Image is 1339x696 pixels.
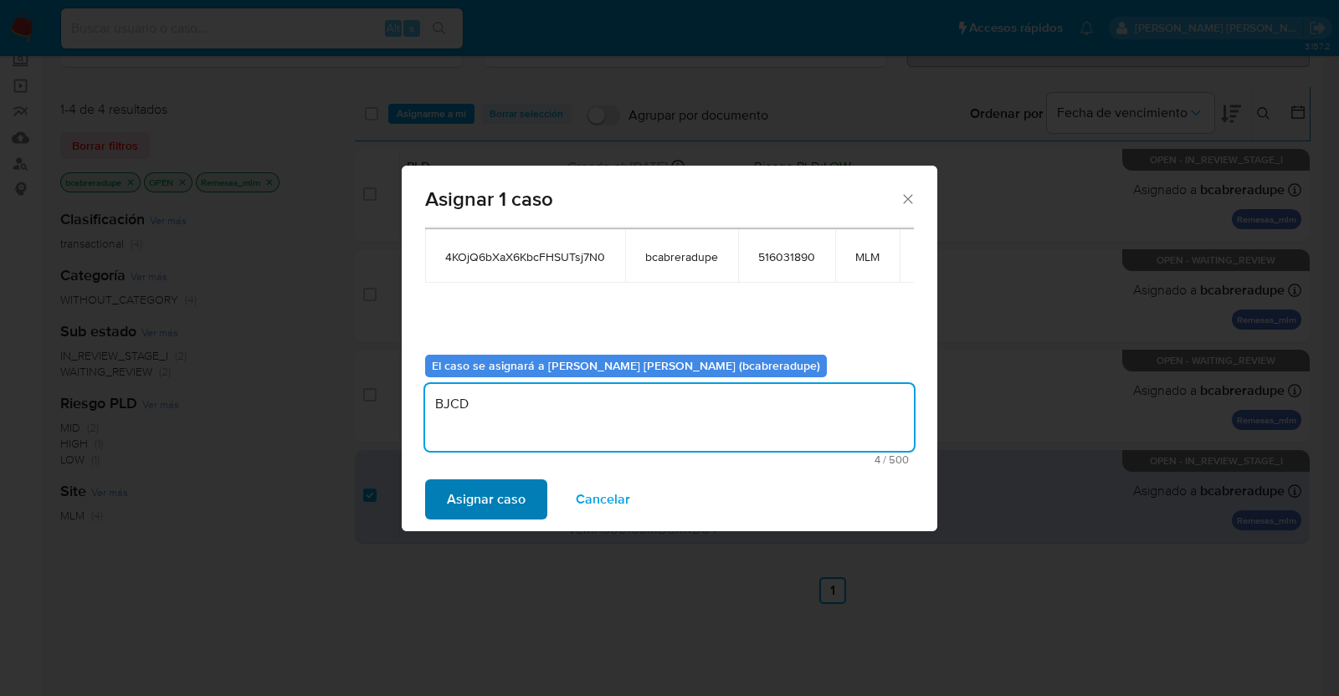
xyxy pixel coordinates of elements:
textarea: BJCD [425,384,914,451]
span: Asignar caso [447,481,526,518]
button: Cancelar [554,479,652,519]
div: assign-modal [402,166,937,531]
b: El caso se asignará a [PERSON_NAME] [PERSON_NAME] (bcabreradupe) [432,357,820,374]
span: bcabreradupe [645,249,718,264]
span: MLM [855,249,880,264]
button: Asignar caso [425,479,547,519]
span: 4KOjQ6bXaX6KbcFHSUTsj7N0 [445,249,605,264]
span: Cancelar [576,481,630,518]
span: Asignar 1 caso [425,189,900,209]
button: Cerrar ventana [900,191,915,206]
span: Máximo 500 caracteres [430,454,909,465]
span: 516031890 [758,249,815,264]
